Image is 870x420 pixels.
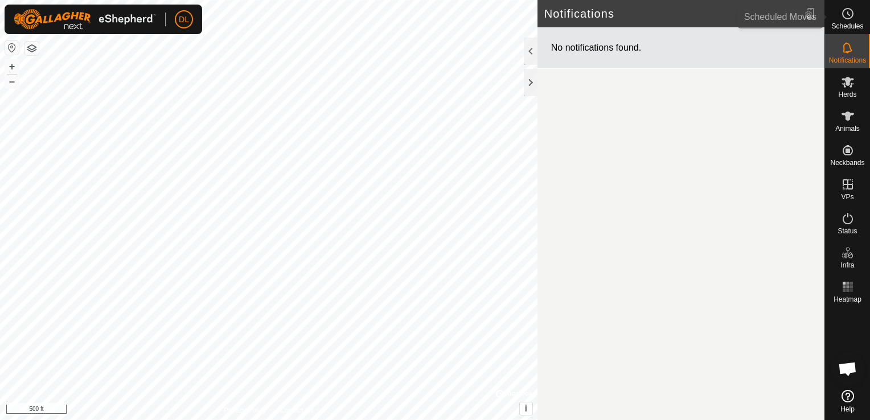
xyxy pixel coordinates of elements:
[25,42,39,55] button: Map Layers
[14,9,156,30] img: Gallagher Logo
[224,405,266,415] a: Privacy Policy
[5,60,19,73] button: +
[830,159,864,166] span: Neckbands
[831,352,865,386] a: Open chat
[280,405,314,415] a: Contact Us
[838,91,856,98] span: Herds
[525,403,527,413] span: i
[834,296,861,303] span: Heatmap
[835,125,860,132] span: Animals
[5,41,19,55] button: Reset Map
[841,193,853,200] span: VPs
[520,402,532,415] button: i
[537,27,824,69] div: No notifications found.
[825,385,870,417] a: Help
[831,23,863,30] span: Schedules
[179,14,189,26] span: DL
[829,57,866,64] span: Notifications
[544,7,800,20] h2: Notifications
[840,262,854,269] span: Infra
[840,406,855,413] span: Help
[5,75,19,88] button: –
[838,228,857,234] span: Status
